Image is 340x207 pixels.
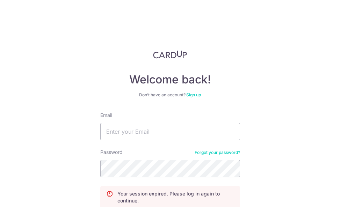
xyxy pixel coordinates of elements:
h4: Welcome back! [100,73,240,87]
div: Don’t have an account? [100,92,240,98]
a: Forgot your password? [195,150,240,155]
img: CardUp Logo [153,50,187,59]
label: Password [100,149,123,156]
label: Email [100,112,112,119]
p: Your session expired. Please log in again to continue. [117,190,234,204]
a: Sign up [186,92,201,97]
input: Enter your Email [100,123,240,140]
